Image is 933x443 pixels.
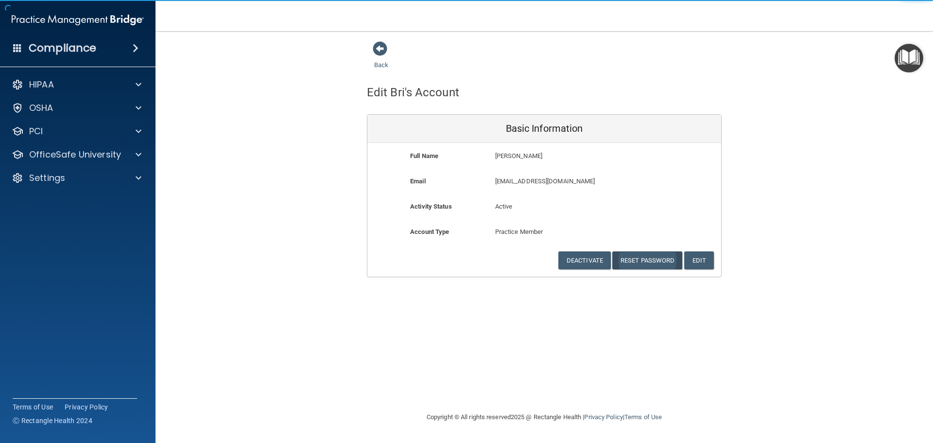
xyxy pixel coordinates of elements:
[29,172,65,184] p: Settings
[495,201,594,213] p: Active
[624,413,662,421] a: Terms of Use
[13,416,92,425] span: Ⓒ Rectangle Health 2024
[367,115,721,143] div: Basic Information
[12,10,144,30] img: PMB logo
[12,149,141,160] a: OfficeSafe University
[65,402,108,412] a: Privacy Policy
[29,102,53,114] p: OSHA
[12,102,141,114] a: OSHA
[895,44,923,72] button: Open Resource Center
[29,41,96,55] h4: Compliance
[367,86,459,99] h4: Edit Bri's Account
[12,125,141,137] a: PCI
[558,251,611,269] button: Deactivate
[29,79,54,90] p: HIPAA
[410,203,452,210] b: Activity Status
[13,402,53,412] a: Terms of Use
[29,125,43,137] p: PCI
[495,150,650,162] p: [PERSON_NAME]
[410,228,449,235] b: Account Type
[12,79,141,90] a: HIPAA
[367,402,722,433] div: Copyright © All rights reserved 2025 @ Rectangle Health | |
[410,177,426,185] b: Email
[684,251,714,269] button: Edit
[12,172,141,184] a: Settings
[495,176,650,187] p: [EMAIL_ADDRESS][DOMAIN_NAME]
[584,413,622,421] a: Privacy Policy
[495,226,594,238] p: Practice Member
[612,251,682,269] button: Reset Password
[374,50,388,69] a: Back
[29,149,121,160] p: OfficeSafe University
[410,152,438,159] b: Full Name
